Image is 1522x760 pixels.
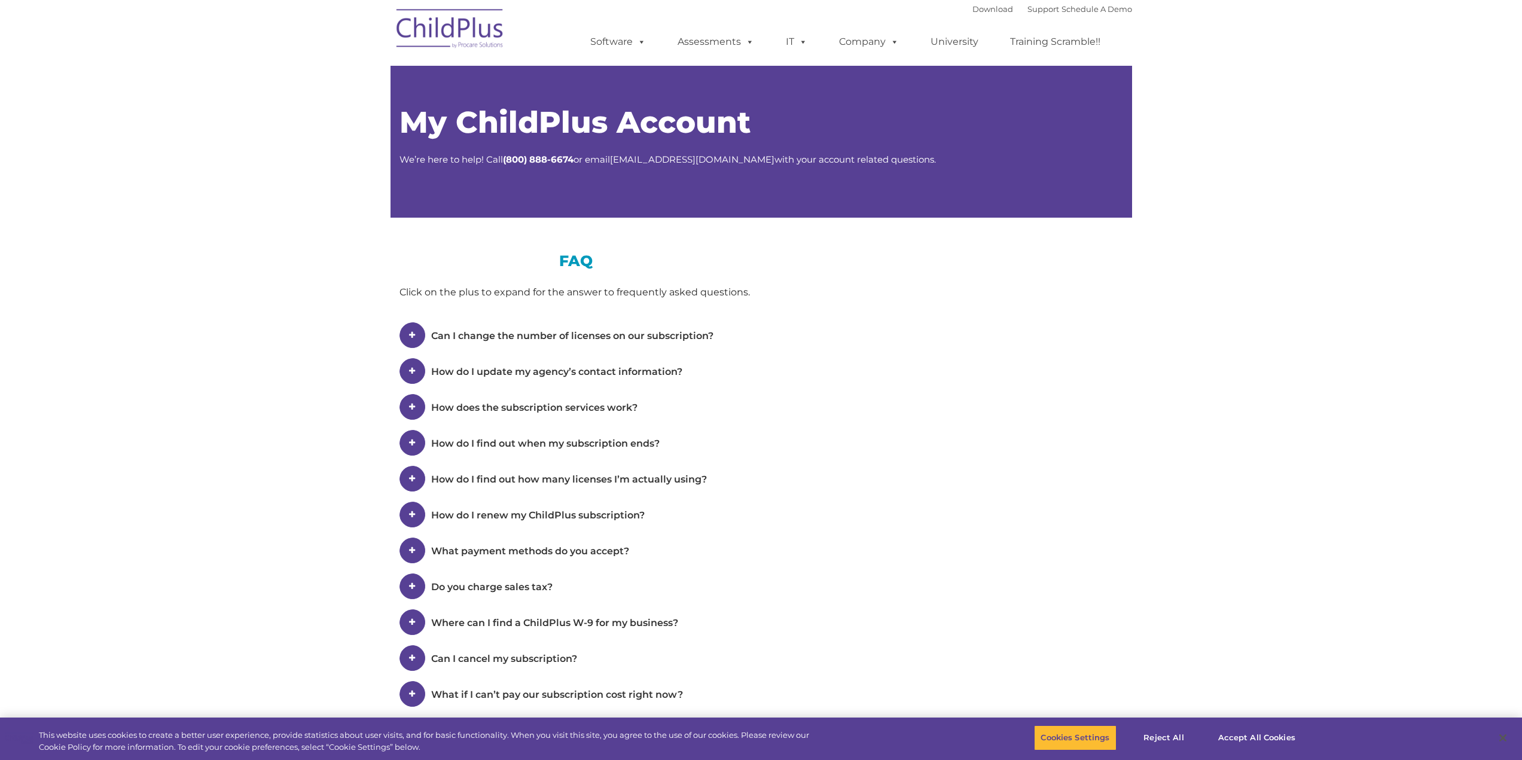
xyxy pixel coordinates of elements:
[431,509,645,521] span: How do I renew my ChildPlus subscription?
[431,366,682,377] span: How do I update my agency’s contact information?
[39,730,837,753] div: This website uses cookies to create a better user experience, provide statistics about user visit...
[506,154,574,165] strong: 800) 888-6674
[431,689,683,700] span: What if I can’t pay our subscription cost right now?
[399,254,752,268] h3: FAQ
[1212,725,1302,750] button: Accept All Cookies
[666,30,766,54] a: Assessments
[972,4,1013,14] a: Download
[391,1,510,60] img: ChildPlus by Procare Solutions
[431,581,553,593] span: Do you charge sales tax?
[827,30,911,54] a: Company
[774,30,819,54] a: IT
[972,4,1132,14] font: |
[431,330,713,341] span: Can I change the number of licenses on our subscription?
[503,154,506,165] strong: (
[431,474,707,485] span: How do I find out how many licenses I’m actually using?
[919,30,990,54] a: University
[998,30,1112,54] a: Training Scramble!!
[431,617,678,628] span: Where can I find a ChildPlus W-9 for my business?
[399,104,751,141] span: My ChildPlus Account
[431,545,629,557] span: What payment methods do you accept?
[431,653,577,664] span: Can I cancel my subscription?
[399,283,752,301] div: Click on the plus to expand for the answer to frequently asked questions.
[431,402,638,413] span: How does the subscription services work?
[1027,4,1059,14] a: Support
[578,30,658,54] a: Software
[431,438,660,449] span: How do I find out when my subscription ends?
[1034,725,1116,750] button: Cookies Settings
[1127,725,1201,750] button: Reject All
[1062,4,1132,14] a: Schedule A Demo
[399,154,936,165] span: We’re here to help! Call or email with your account related questions.
[610,154,774,165] a: [EMAIL_ADDRESS][DOMAIN_NAME]
[1490,725,1516,751] button: Close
